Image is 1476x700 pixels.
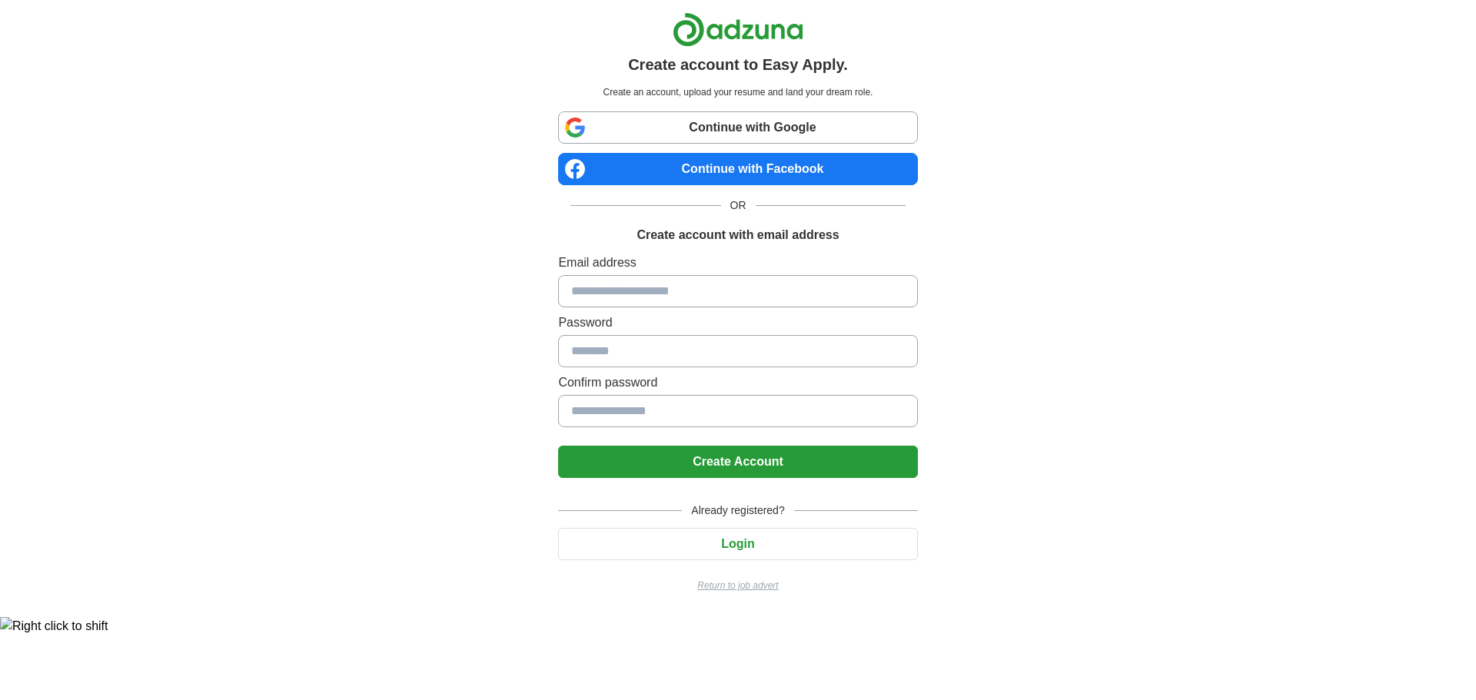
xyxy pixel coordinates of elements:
[558,537,917,550] a: Login
[558,314,917,332] label: Password
[628,53,848,76] h1: Create account to Easy Apply.
[561,85,914,99] p: Create an account, upload your resume and land your dream role.
[637,226,839,244] h1: Create account with email address
[721,197,756,214] span: OR
[558,111,917,144] a: Continue with Google
[558,254,917,272] label: Email address
[673,12,803,47] img: Adzuna logo
[682,503,793,519] span: Already registered?
[558,153,917,185] a: Continue with Facebook
[558,528,917,560] button: Login
[558,579,917,592] a: Return to job advert
[558,446,917,478] button: Create Account
[558,373,917,392] label: Confirm password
